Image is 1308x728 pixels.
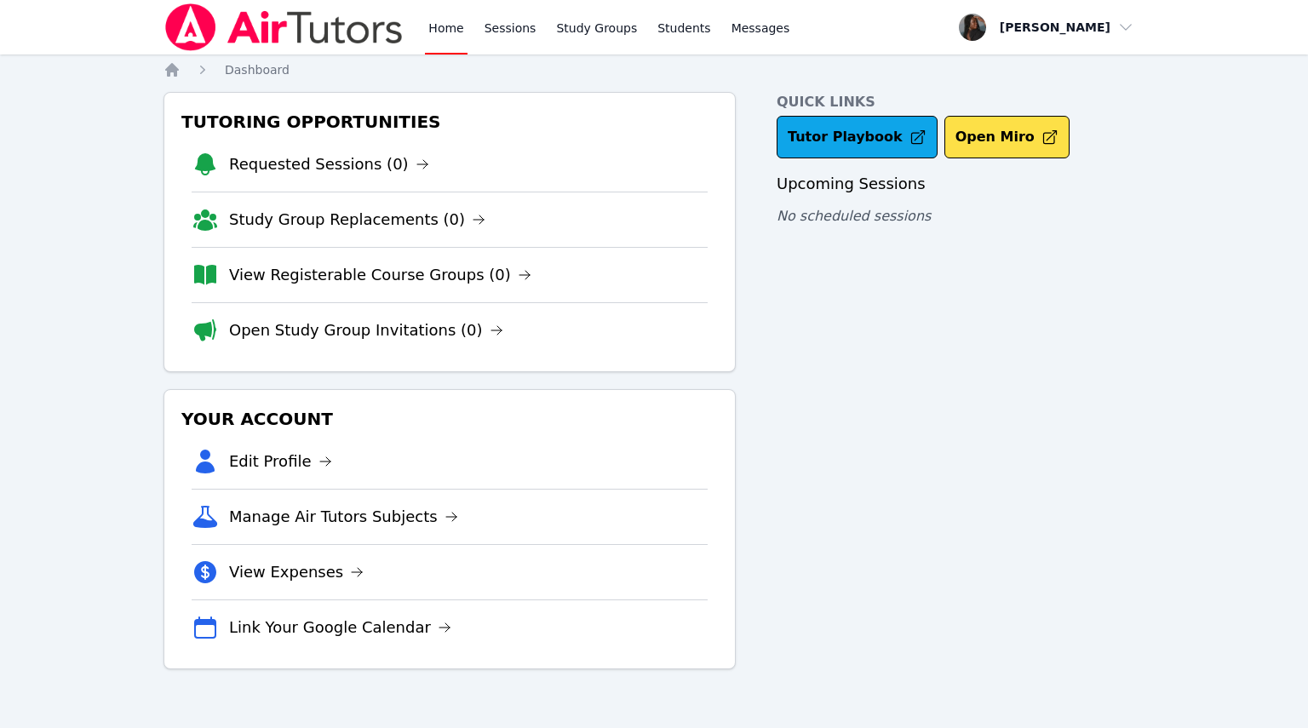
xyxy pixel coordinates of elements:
[229,263,531,287] a: View Registerable Course Groups (0)
[229,616,451,639] a: Link Your Google Calendar
[731,20,790,37] span: Messages
[178,106,721,137] h3: Tutoring Opportunities
[229,560,364,584] a: View Expenses
[229,505,458,529] a: Manage Air Tutors Subjects
[777,172,1144,196] h3: Upcoming Sessions
[178,404,721,434] h3: Your Account
[163,3,404,51] img: Air Tutors
[163,61,1144,78] nav: Breadcrumb
[944,116,1070,158] button: Open Miro
[225,63,290,77] span: Dashboard
[229,152,429,176] a: Requested Sessions (0)
[229,450,332,473] a: Edit Profile
[777,92,1144,112] h4: Quick Links
[225,61,290,78] a: Dashboard
[229,208,485,232] a: Study Group Replacements (0)
[777,116,938,158] a: Tutor Playbook
[777,208,931,224] span: No scheduled sessions
[229,318,503,342] a: Open Study Group Invitations (0)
